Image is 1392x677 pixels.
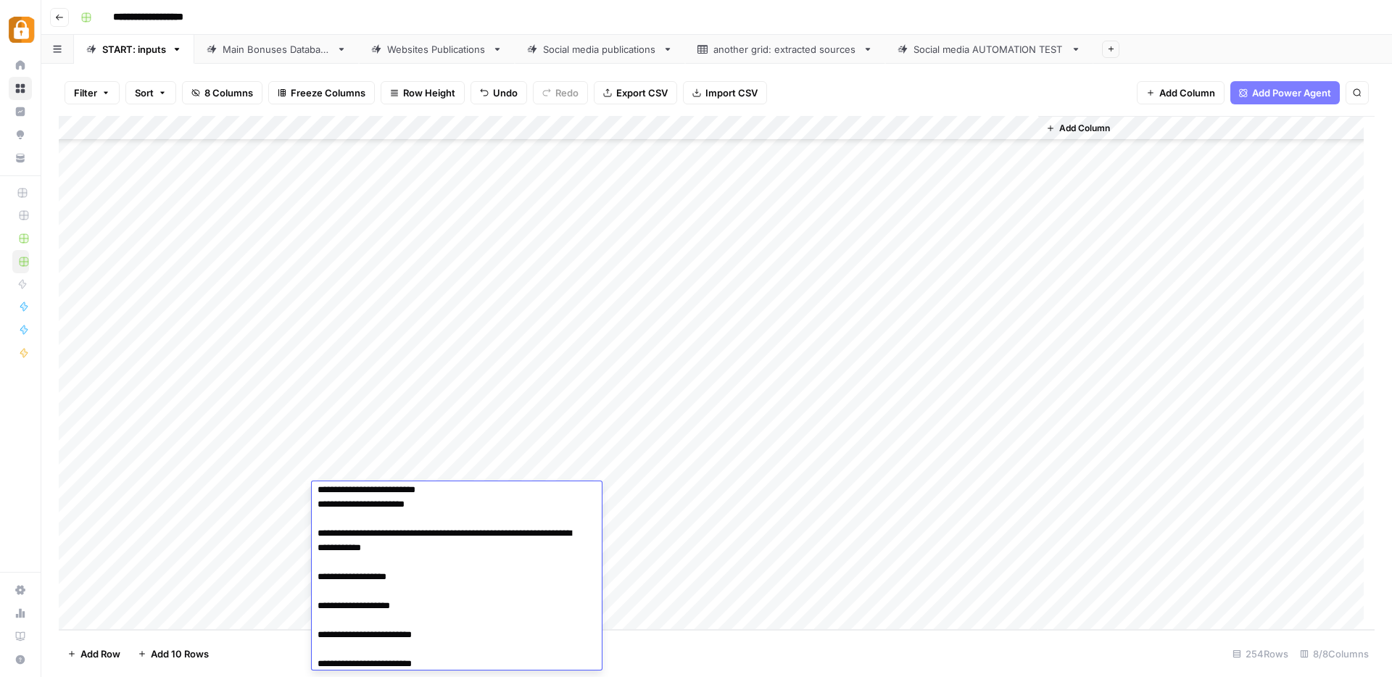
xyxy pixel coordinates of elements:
span: Add 10 Rows [151,647,209,661]
span: Add Column [1059,122,1110,135]
a: Websites Publications [359,35,515,64]
button: Workspace: Adzz [9,12,32,48]
div: START: inputs [102,42,166,57]
a: Learning Hub [9,625,32,648]
button: Filter [65,81,120,104]
button: Undo [471,81,527,104]
img: Adzz Logo [9,17,35,43]
a: Browse [9,77,32,100]
button: Sort [125,81,176,104]
button: Export CSV [594,81,677,104]
span: Add Power Agent [1252,86,1331,100]
span: Row Height [403,86,455,100]
button: Add Row [59,642,129,665]
a: another grid: extracted sources [685,35,885,64]
button: 8 Columns [182,81,262,104]
div: another grid: extracted sources [713,42,857,57]
span: Export CSV [616,86,668,100]
button: Add Column [1137,81,1225,104]
div: 8/8 Columns [1294,642,1375,665]
button: Add 10 Rows [129,642,217,665]
span: 8 Columns [204,86,253,100]
button: Import CSV [683,81,767,104]
div: 254 Rows [1227,642,1294,665]
div: Social media AUTOMATION TEST [913,42,1065,57]
span: Add Row [80,647,120,661]
div: Main Bonuses Database [223,42,331,57]
a: Social media publications [515,35,685,64]
span: Undo [493,86,518,100]
div: Websites Publications [387,42,486,57]
a: Main Bonuses Database [194,35,359,64]
a: START: inputs [74,35,194,64]
span: Freeze Columns [291,86,365,100]
button: Redo [533,81,588,104]
div: Social media publications [543,42,657,57]
span: Import CSV [705,86,758,100]
button: Add Power Agent [1230,81,1340,104]
button: Row Height [381,81,465,104]
a: Home [9,54,32,77]
a: Your Data [9,146,32,170]
button: Freeze Columns [268,81,375,104]
button: Help + Support [9,648,32,671]
span: Add Column [1159,86,1215,100]
span: Filter [74,86,97,100]
span: Sort [135,86,154,100]
a: Opportunities [9,123,32,146]
a: Social media AUTOMATION TEST [885,35,1093,64]
a: Settings [9,578,32,602]
a: Usage [9,602,32,625]
button: Add Column [1040,119,1116,138]
a: Insights [9,100,32,123]
span: Redo [555,86,579,100]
